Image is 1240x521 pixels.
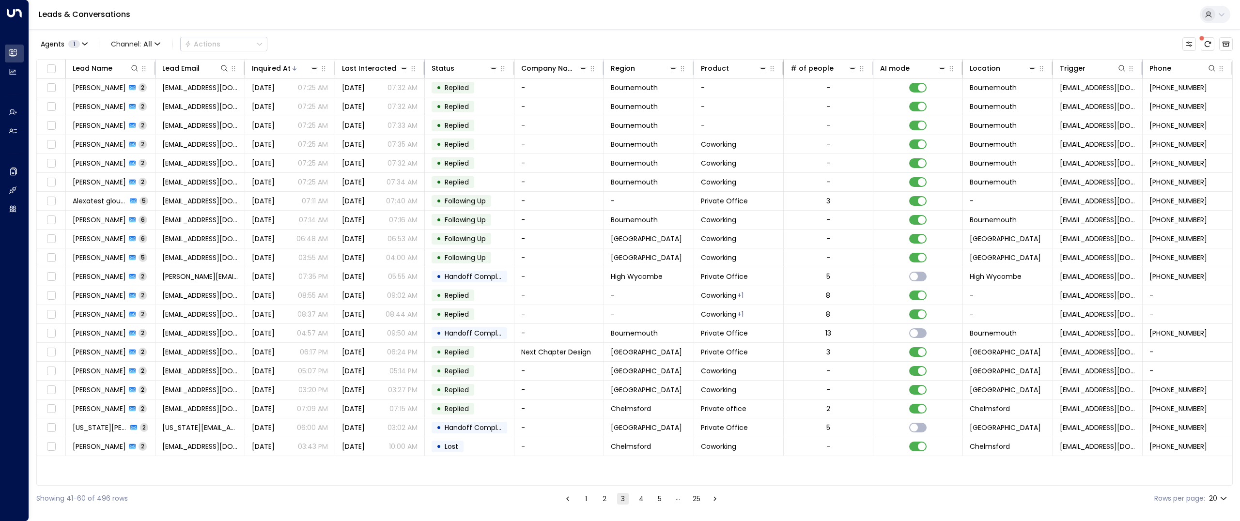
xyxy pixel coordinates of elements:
[1149,62,1171,74] div: Phone
[514,116,604,135] td: -
[298,158,328,168] p: 07:25 AM
[514,286,604,305] td: -
[1060,272,1135,281] span: noreply@notifications.hubspot.com
[1182,37,1196,51] button: Customize
[445,121,469,130] span: Replied
[1060,102,1135,111] span: noreply@notifications.hubspot.com
[252,272,275,281] span: Sep 10, 2025
[162,215,238,225] span: sarahteague@ymail.com
[701,328,748,338] span: Private Office
[826,309,830,319] div: 8
[617,493,629,505] button: page 3
[298,83,328,92] p: 07:25 AM
[701,234,736,244] span: Coworking
[73,347,126,357] span: Ravi Jassal
[298,121,328,130] p: 07:25 AM
[1060,253,1135,262] span: noreply@notifications.hubspot.com
[701,62,729,74] div: Product
[1143,362,1232,380] td: -
[635,493,647,505] button: Go to page 4
[143,40,152,48] span: All
[445,234,486,244] span: Following Up
[436,193,441,209] div: •
[1154,493,1205,504] label: Rows per page:
[514,192,604,210] td: -
[73,62,139,74] div: Lead Name
[694,116,784,135] td: -
[1149,215,1207,225] span: +447968214120
[68,40,80,48] span: 1
[826,121,830,130] div: -
[342,234,365,244] span: Sep 22, 2025
[139,329,147,337] span: 2
[162,139,238,149] span: karagarcia2017@yahoo.com
[436,268,441,285] div: •
[252,102,275,111] span: Sep 15, 2025
[1149,272,1207,281] span: +447766475097
[342,62,409,74] div: Last Interacted
[162,196,238,206] span: alexa+gloucesterofficeppcform@patch.work
[445,177,469,187] span: Replied
[611,215,658,225] span: Bournemouth
[252,253,275,262] span: Sep 14, 2025
[1209,491,1229,506] div: 20
[298,102,328,111] p: 07:25 AM
[514,418,604,437] td: -
[252,196,275,206] span: Sep 15, 2025
[445,253,486,262] span: Following Up
[45,271,57,283] span: Toggle select row
[445,83,469,92] span: Replied
[387,234,418,244] p: 06:53 AM
[162,272,238,281] span: josh@mandalafx.co.uk
[432,62,498,74] div: Status
[1060,291,1135,300] span: rayan.habbab@gmail.com
[1060,62,1127,74] div: Trigger
[737,291,744,300] div: Private Office
[970,177,1017,187] span: Bournemouth
[73,253,126,262] span: Kelly Cashel
[45,176,57,188] span: Toggle select row
[342,328,365,338] span: Sep 22, 2025
[521,62,588,74] div: Company Name
[162,253,238,262] span: kellyc_112@hotmail.co.uk
[701,272,748,281] span: Private Office
[826,139,830,149] div: -
[36,37,91,51] button: Agents1
[514,78,604,97] td: -
[826,291,830,300] div: 8
[436,136,441,153] div: •
[1149,234,1207,244] span: +447772005944
[252,291,275,300] span: Sep 10, 2025
[297,328,328,338] p: 04:57 AM
[514,362,604,380] td: -
[73,272,126,281] span: Joshua Crooks
[1060,177,1135,187] span: noreply@notifications.hubspot.com
[436,212,441,228] div: •
[445,291,469,300] span: Replied
[826,253,830,262] div: -
[1149,196,1207,206] span: +447465679619
[1143,286,1232,305] td: -
[107,37,164,51] button: Channel:All
[180,37,267,51] div: Button group with a nested menu
[162,234,238,244] span: rob@thisnorthernboy.co.uk
[139,291,147,299] span: 2
[45,138,57,151] span: Toggle select row
[45,308,57,321] span: Toggle select row
[1060,62,1085,74] div: Trigger
[342,177,365,187] span: Sep 15, 2025
[514,97,604,116] td: -
[514,173,604,191] td: -
[387,83,418,92] p: 07:32 AM
[73,291,126,300] span: Rayan Habbab
[302,196,328,206] p: 07:11 AM
[162,121,238,130] span: karagarcia2017@yahoo.com
[1060,328,1135,338] span: noreply@notifications.hubspot.com
[826,272,830,281] div: 5
[436,230,441,247] div: •
[970,62,1000,74] div: Location
[963,305,1053,323] td: -
[436,98,441,115] div: •
[387,291,418,300] p: 09:02 AM
[970,62,1037,74] div: Location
